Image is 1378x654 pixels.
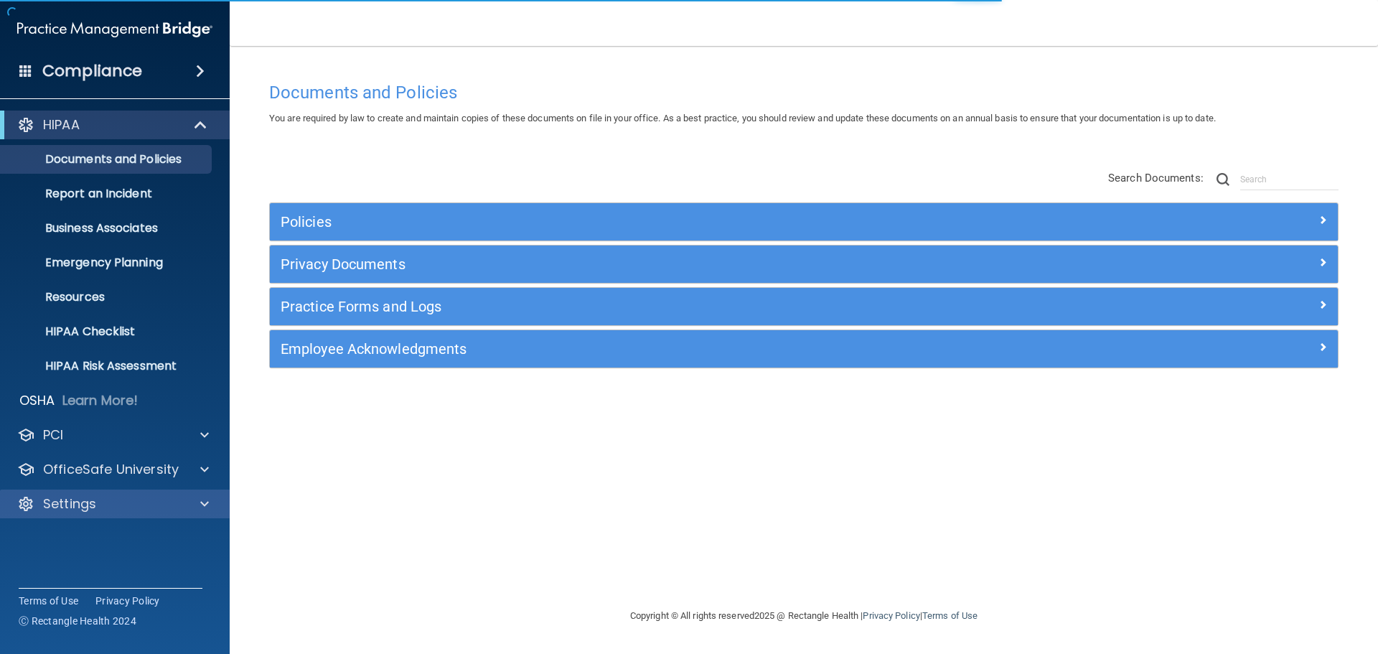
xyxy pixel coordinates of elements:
a: Privacy Policy [863,610,919,621]
div: Copyright © All rights reserved 2025 @ Rectangle Health | | [542,593,1066,639]
a: Practice Forms and Logs [281,295,1327,318]
p: Report an Incident [9,187,205,201]
p: Settings [43,495,96,513]
a: HIPAA [17,116,208,134]
a: Terms of Use [922,610,978,621]
img: PMB logo [17,15,212,44]
a: Policies [281,210,1327,233]
p: Resources [9,290,205,304]
input: Search [1240,169,1339,190]
a: OfficeSafe University [17,461,209,478]
h5: Employee Acknowledgments [281,341,1060,357]
p: Business Associates [9,221,205,235]
p: Emergency Planning [9,256,205,270]
h4: Compliance [42,61,142,81]
a: Privacy Documents [281,253,1327,276]
p: HIPAA Risk Assessment [9,359,205,373]
p: OSHA [19,392,55,409]
a: PCI [17,426,209,444]
p: Learn More! [62,392,139,409]
span: Search Documents: [1108,172,1204,184]
h5: Policies [281,214,1060,230]
p: OfficeSafe University [43,461,179,478]
p: HIPAA Checklist [9,324,205,339]
h4: Documents and Policies [269,83,1339,102]
iframe: Drift Widget Chat Controller [1130,552,1361,609]
p: HIPAA [43,116,80,134]
p: Documents and Policies [9,152,205,167]
a: Employee Acknowledgments [281,337,1327,360]
p: PCI [43,426,63,444]
span: Ⓒ Rectangle Health 2024 [19,614,136,628]
h5: Privacy Documents [281,256,1060,272]
h5: Practice Forms and Logs [281,299,1060,314]
a: Terms of Use [19,594,78,608]
span: You are required by law to create and maintain copies of these documents on file in your office. ... [269,113,1216,123]
a: Privacy Policy [95,594,160,608]
a: Settings [17,495,209,513]
img: ic-search.3b580494.png [1217,173,1229,186]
